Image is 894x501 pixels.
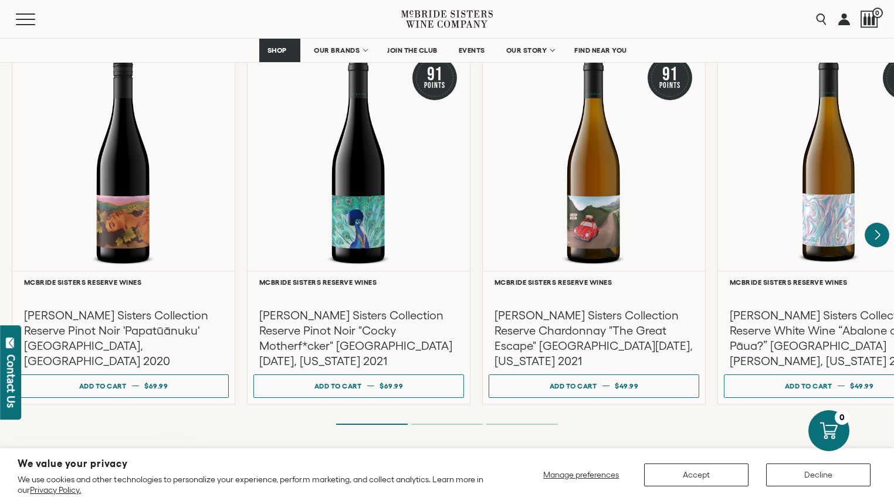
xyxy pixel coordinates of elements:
a: FIND NEAR YOU [567,39,635,62]
div: 0 [835,410,849,425]
h3: [PERSON_NAME] Sisters Collection Reserve Chardonnay "The Great Escape" [GEOGRAPHIC_DATA][DATE], [... [495,308,693,369]
button: Add to cart $69.99 [253,374,464,398]
h6: McBride Sisters Reserve Wines [495,278,693,286]
a: EVENTS [451,39,493,62]
div: Add to cart [785,377,832,394]
button: Accept [644,463,749,486]
div: Add to cart [550,377,597,394]
span: 0 [872,8,883,18]
h2: We value your privacy [18,459,493,469]
a: OUR STORY [499,39,561,62]
span: $69.99 [144,382,168,390]
div: Add to cart [314,377,362,394]
span: SHOP [267,46,287,54]
li: Page dot 1 [336,424,408,425]
h6: McBride Sisters Reserve Wines [259,278,458,286]
a: Red McBride Sisters Collection Reserve Pinot Noir 'Papatūānuku' Central Otago, New Zealand McBrid... [12,43,235,404]
h3: [PERSON_NAME] Sisters Collection Reserve Pinot Noir "Cocky Motherf*cker" [GEOGRAPHIC_DATA][DATE],... [259,308,458,369]
h3: [PERSON_NAME] Sisters Collection Reserve Pinot Noir 'Papatūānuku' [GEOGRAPHIC_DATA], [GEOGRAPHIC_... [24,308,223,369]
a: White 91 Points McBride Sisters Collection Reserve Chardonnay "The Great Escape" Santa Lucia High... [482,43,706,404]
button: Mobile Menu Trigger [16,13,58,25]
span: $69.99 [380,382,403,390]
span: OUR STORY [506,46,547,54]
span: $49.99 [615,382,638,390]
span: JOIN THE CLUB [387,46,438,54]
a: SHOP [259,39,300,62]
p: We use cookies and other technologies to personalize your experience, perform marketing, and coll... [18,474,493,495]
a: Red 91 Points McBride Sisters Collection Reserve Pinot Noir "Cocky Motherf*cker" Santa Lucia High... [247,43,470,404]
span: EVENTS [459,46,485,54]
button: Add to cart $49.99 [489,374,699,398]
a: Privacy Policy. [30,485,81,495]
a: OUR BRANDS [306,39,374,62]
li: Page dot 3 [486,424,558,425]
button: Add to cart $69.99 [18,374,229,398]
button: Next [865,223,889,247]
button: Decline [766,463,871,486]
span: $49.99 [850,382,873,390]
button: Manage preferences [536,463,627,486]
h6: McBride Sisters Reserve Wines [24,278,223,286]
div: Contact Us [5,355,17,408]
span: FIND NEAR YOU [574,46,627,54]
span: Manage preferences [543,470,619,479]
span: OUR BRANDS [314,46,360,54]
div: Add to cart [79,377,127,394]
li: Page dot 2 [411,424,483,425]
a: JOIN THE CLUB [380,39,445,62]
